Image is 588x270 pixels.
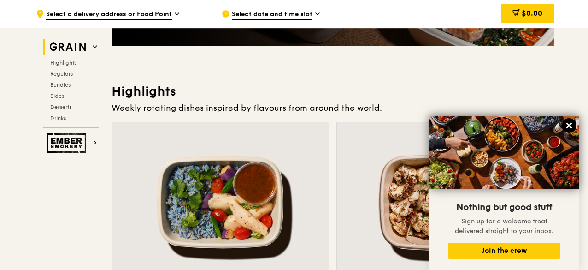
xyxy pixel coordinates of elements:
span: Drinks [50,115,66,121]
h3: Highlights [112,83,554,100]
span: $0.00 [522,9,542,18]
span: Highlights [50,60,76,66]
button: Join the crew [448,243,560,259]
img: DSC07876-Edit02-Large.jpeg [429,116,579,189]
img: Grain web logo [47,39,89,55]
span: Select date and time slot [232,10,312,20]
span: Select a delivery address or Food Point [46,10,172,20]
img: Ember Smokery web logo [47,133,89,153]
span: Sides [50,93,64,99]
div: Weekly rotating dishes inspired by flavours from around the world. [112,102,554,114]
span: Desserts [50,104,71,110]
span: Sign up for a welcome treat delivered straight to your inbox. [455,217,553,235]
button: Close [562,118,576,133]
span: Nothing but good stuff [456,202,552,213]
span: Regulars [50,71,73,77]
span: Bundles [50,82,71,88]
